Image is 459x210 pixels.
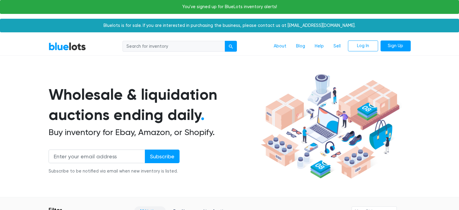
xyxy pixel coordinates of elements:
h1: Wholesale & liquidation auctions ending daily [49,85,259,125]
h2: Buy inventory for Ebay, Amazon, or Shopify. [49,127,259,137]
a: Log In [348,40,378,51]
a: BlueLots [49,42,86,51]
span: . [201,106,205,124]
div: Subscribe to be notified via email when new inventory is listed. [49,168,180,175]
a: Help [310,40,329,52]
input: Search for inventory [123,41,225,52]
a: About [269,40,291,52]
a: Sell [329,40,346,52]
input: Enter your email address [49,150,145,163]
a: Sign Up [381,40,411,51]
input: Subscribe [145,150,180,163]
img: hero-ee84e7d0318cb26816c560f6b4441b76977f77a177738b4e94f68c95b2b83dbb.png [259,71,402,181]
a: Blog [291,40,310,52]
